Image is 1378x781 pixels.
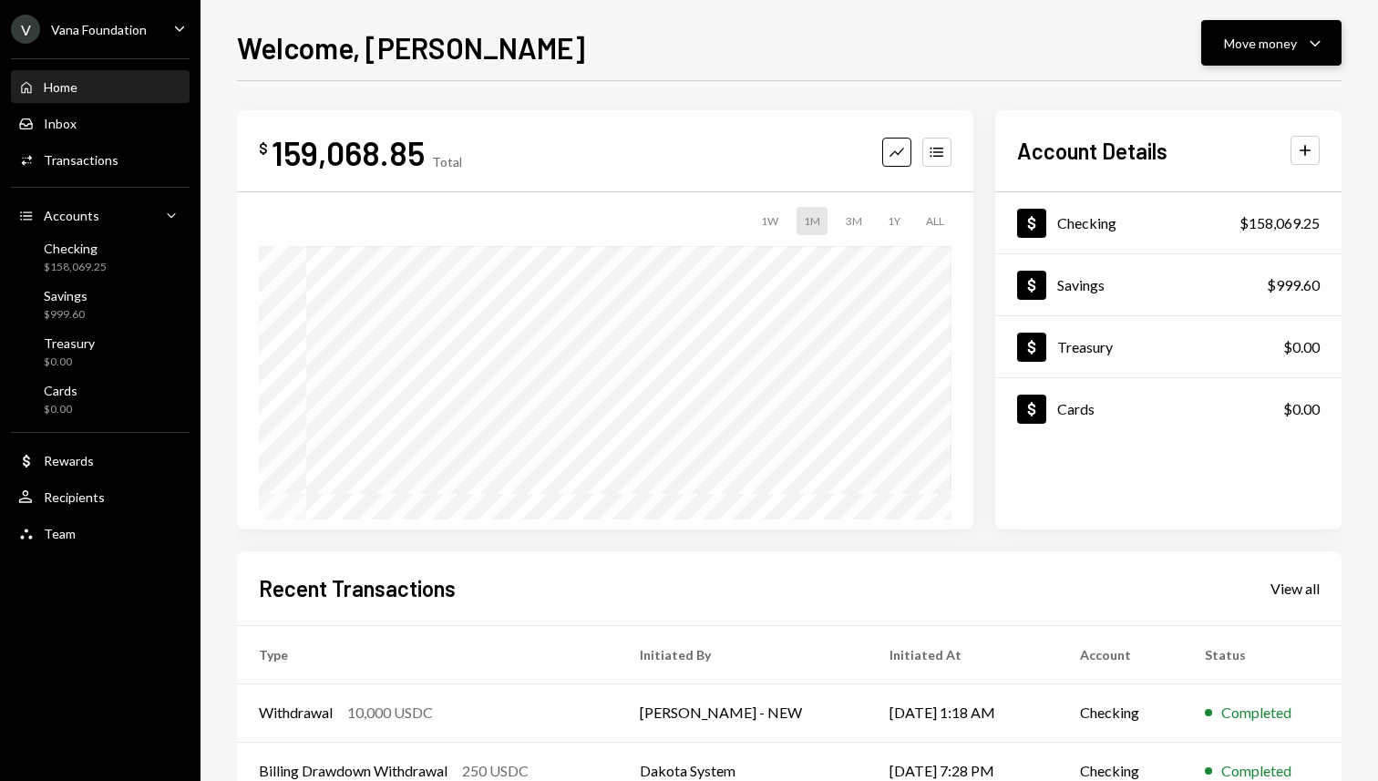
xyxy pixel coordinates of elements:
[44,402,77,417] div: $0.00
[797,207,828,235] div: 1M
[868,625,1058,683] th: Initiated At
[44,489,105,505] div: Recipients
[1017,136,1167,166] h2: Account Details
[44,335,95,351] div: Treasury
[618,625,868,683] th: Initiated By
[11,199,190,231] a: Accounts
[259,573,456,603] h2: Recent Transactions
[44,307,87,323] div: $999.60
[44,526,76,541] div: Team
[11,377,190,421] a: Cards$0.00
[11,480,190,513] a: Recipients
[272,132,425,173] div: 159,068.85
[347,702,433,724] div: 10,000 USDC
[237,625,618,683] th: Type
[1221,702,1291,724] div: Completed
[44,260,107,275] div: $158,069.25
[1057,276,1105,293] div: Savings
[995,378,1342,439] a: Cards$0.00
[868,683,1058,742] td: [DATE] 1:18 AM
[44,355,95,370] div: $0.00
[11,330,190,374] a: Treasury$0.00
[995,254,1342,315] a: Savings$999.60
[754,207,786,235] div: 1W
[1057,214,1116,231] div: Checking
[432,154,462,170] div: Total
[44,152,118,168] div: Transactions
[11,107,190,139] a: Inbox
[1224,34,1297,53] div: Move money
[44,241,107,256] div: Checking
[995,316,1342,377] a: Treasury$0.00
[237,29,585,66] h1: Welcome, [PERSON_NAME]
[919,207,951,235] div: ALL
[11,15,40,44] div: V
[51,22,147,37] div: Vana Foundation
[11,143,190,176] a: Transactions
[618,683,868,742] td: [PERSON_NAME] - NEW
[11,517,190,550] a: Team
[11,235,190,279] a: Checking$158,069.25
[11,444,190,477] a: Rewards
[1283,398,1320,420] div: $0.00
[11,283,190,326] a: Savings$999.60
[44,453,94,468] div: Rewards
[1270,580,1320,598] div: View all
[1058,683,1183,742] td: Checking
[1239,212,1320,234] div: $158,069.25
[44,79,77,95] div: Home
[838,207,869,235] div: 3M
[44,116,77,131] div: Inbox
[1283,336,1320,358] div: $0.00
[44,288,87,303] div: Savings
[880,207,908,235] div: 1Y
[995,192,1342,253] a: Checking$158,069.25
[259,139,268,158] div: $
[1183,625,1342,683] th: Status
[1270,578,1320,598] a: View all
[44,208,99,223] div: Accounts
[1057,338,1113,355] div: Treasury
[1058,625,1183,683] th: Account
[11,70,190,103] a: Home
[1057,400,1095,417] div: Cards
[1201,20,1342,66] button: Move money
[1267,274,1320,296] div: $999.60
[259,702,333,724] div: Withdrawal
[44,383,77,398] div: Cards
